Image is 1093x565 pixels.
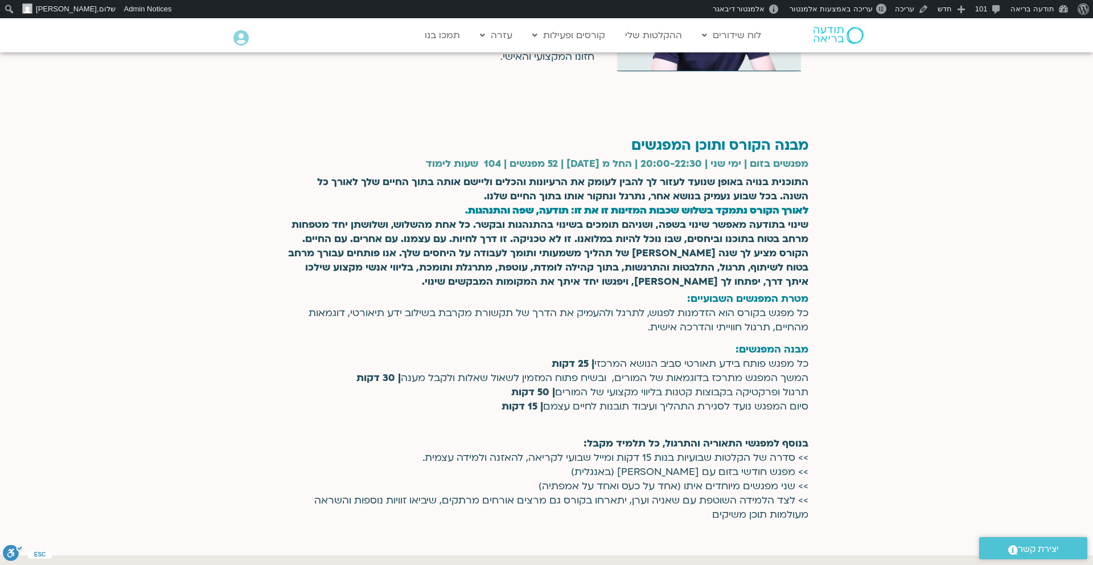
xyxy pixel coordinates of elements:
[619,24,688,46] a: ההקלטות שלי
[813,27,864,44] img: תודעה בריאה
[285,138,808,154] h2: מבנה הקורס ותוכן המפגשים
[735,343,808,356] strong: מבנה המפגשים:
[285,436,808,522] p: >> סדרה של הקלטות שבועיות בנות 15 דקות ומייל שבועי לקריאה, להאזנה ולמידה עצמית. >> מפגש חודשי בזו...
[426,157,808,170] b: מפגשים בזום | ימי שני | 20:00-22:30 | החל מ [DATE] | 52 מפגשים | 104 שעות לימוד
[790,5,872,13] span: עריכה באמצעות אלמנטור
[288,175,808,288] b: התוכנית בנויה באופן שנועד לעזור לך להבין לעומק את הרעיונות והכלים וליישם אותה בתוך החיים שלך לאור...
[474,24,518,46] a: עזרה
[36,5,97,13] span: [PERSON_NAME]
[502,400,543,413] strong: | 15 דקות
[1018,542,1059,557] span: יצירת קשר
[419,24,466,46] a: תמכו בנו
[552,357,594,370] strong: | 25 דקות
[356,371,401,384] strong: | 30 דקות
[285,292,808,334] p: כל מפגש בקורס הוא הזדמנות לפגוש, לתרגל ולהעמיק את הדרך של תקשורת מקרבת בשילוב ידע תיאורטי, דוגמאו...
[511,386,555,399] strong: | 50 דקות
[527,24,611,46] a: קורסים ופעילות
[285,342,808,428] p: כל מפגש פותח בידע תאורטי סביב הנושא המרכזי המשך המפגש מתרכז בדוגמאות של המורים, ובשיח פתוח המזמין...
[979,537,1087,559] a: יצירת קשר
[465,204,808,217] span: לאורך הקורס נתמקד בשלוש שכבות המזינות זו את זו: תודעה, שפה והתנהגות.
[696,24,767,46] a: לוח שידורים
[687,292,808,305] strong: מטרת המפגשים השבועיים:
[584,437,808,450] strong: בנוסף למפגשי התאוריה והתרגול, כל תלמיד מקבל:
